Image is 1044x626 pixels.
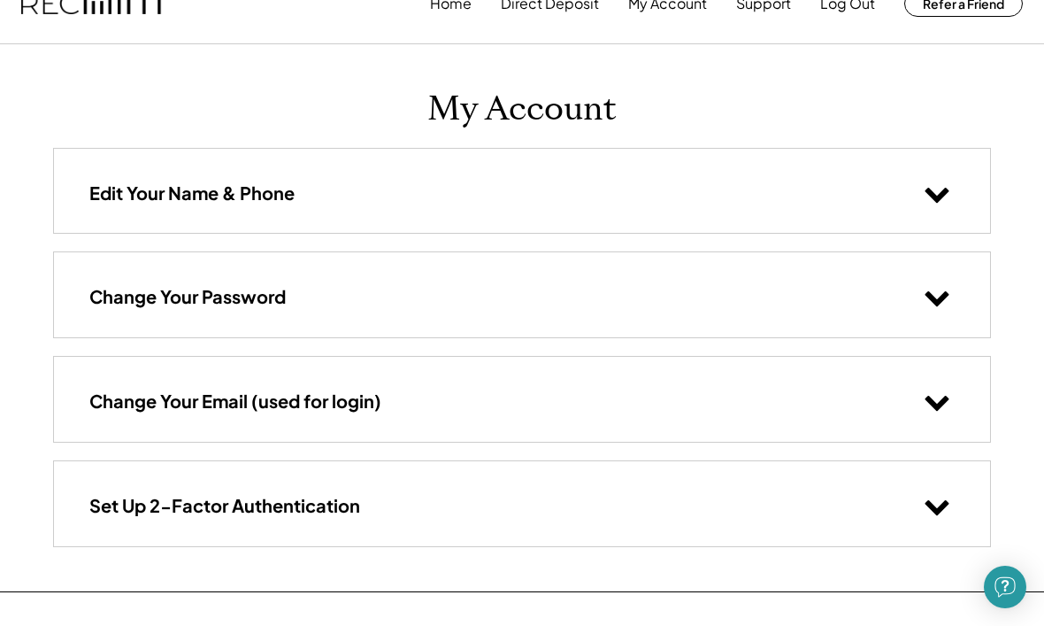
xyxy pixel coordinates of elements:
[89,182,295,205] h3: Edit Your Name & Phone
[89,285,286,308] h3: Change Your Password
[984,566,1026,608] div: Open Intercom Messenger
[427,89,617,130] h1: My Account
[89,390,381,413] h3: Change Your Email (used for login)
[89,494,360,517] h3: Set Up 2-Factor Authentication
